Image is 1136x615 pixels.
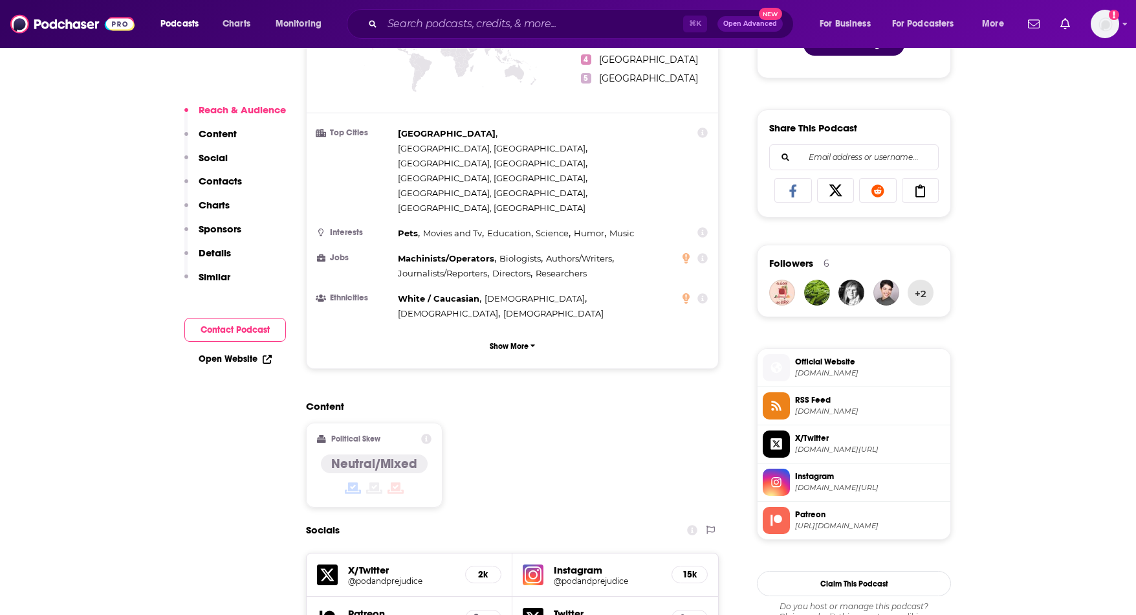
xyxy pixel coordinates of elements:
h3: Ethnicities [317,294,393,302]
button: open menu [267,14,338,34]
span: Logged in as isabellaN [1091,10,1119,38]
div: Search followers [769,144,939,170]
a: Patreon[URL][DOMAIN_NAME] [763,507,945,534]
a: Share on X/Twitter [817,178,855,203]
span: Pets [398,228,418,238]
button: Charts [184,199,230,223]
span: feeds.redcircle.com [795,407,945,416]
span: Journalists/Reporters [398,268,487,278]
img: User Profile [1091,10,1119,38]
button: open menu [151,14,215,34]
span: Monitoring [276,15,322,33]
span: [GEOGRAPHIC_DATA], [GEOGRAPHIC_DATA] [398,158,585,168]
h5: X/Twitter [348,564,455,576]
span: [GEOGRAPHIC_DATA], [GEOGRAPHIC_DATA] [398,143,585,153]
span: [GEOGRAPHIC_DATA] [599,54,698,65]
p: Contacts [199,175,242,187]
span: Open Advanced [723,21,777,27]
img: karinheim [838,280,864,306]
button: open menu [884,14,973,34]
span: Researchers [536,268,587,278]
a: Share on Facebook [774,178,812,203]
span: RSS Feed [795,394,945,406]
span: For Business [820,15,871,33]
span: redcircle.com [795,368,945,378]
span: [GEOGRAPHIC_DATA], [GEOGRAPHIC_DATA] [398,188,585,198]
span: [DEMOGRAPHIC_DATA] [485,293,585,304]
span: [GEOGRAPHIC_DATA], [GEOGRAPHIC_DATA] [398,203,585,213]
span: More [982,15,1004,33]
span: ⌘ K [683,16,707,32]
p: Details [199,247,231,259]
button: Content [184,128,237,151]
div: 6 [824,258,829,269]
span: Biologists [499,253,541,263]
a: Charts [214,14,258,34]
button: Sponsors [184,223,241,247]
button: Show More [317,334,708,358]
a: Official Website[DOMAIN_NAME] [763,354,945,381]
span: Movies and Tv [423,228,482,238]
span: Do you host or manage this podcast? [757,601,951,612]
a: Copy Link [902,178,939,203]
span: , [398,266,489,281]
span: , [546,251,614,266]
button: Open AdvancedNew [717,16,783,32]
span: instagram.com/podandprejudice [795,483,945,493]
a: paula_k [804,280,830,306]
button: Similar [184,271,230,295]
button: Contact Podcast [184,318,286,342]
button: Details [184,247,231,271]
span: twitter.com/podandprejudice [795,445,945,454]
button: Claim This Podcast [757,571,951,596]
button: Social [184,151,228,175]
span: X/Twitter [795,432,945,444]
span: White / Caucasian [398,293,479,304]
input: Email address or username... [780,145,928,170]
h4: Neutral/Mixed [331,456,417,472]
h3: Interests [317,229,393,237]
span: Instagram [795,471,945,482]
h2: Political Skew [331,434,380,443]
span: , [398,171,587,186]
span: https://www.patreon.com/podandprejudice [795,521,945,531]
span: , [499,251,543,266]
input: Search podcasts, credits, & more... [382,14,683,34]
img: iconImage [523,565,543,585]
svg: Add a profile image [1109,10,1119,20]
span: , [398,291,481,306]
h5: Instagram [554,564,661,576]
span: New [759,8,782,20]
button: Reach & Audience [184,104,286,128]
p: Reach & Audience [199,104,286,116]
span: , [492,266,532,281]
span: [GEOGRAPHIC_DATA] [398,128,496,139]
span: [DEMOGRAPHIC_DATA] [398,308,498,319]
span: Machinists/Operators [398,253,494,263]
p: Sponsors [199,223,241,235]
span: Podcasts [160,15,199,33]
button: open menu [973,14,1020,34]
a: @podandprejudice [348,576,455,586]
span: Directors [492,268,530,278]
span: Science [536,228,569,238]
span: [GEOGRAPHIC_DATA], [GEOGRAPHIC_DATA] [398,173,585,183]
span: Humor [574,228,604,238]
a: Share on Reddit [859,178,897,203]
span: , [398,126,497,141]
span: Followers [769,257,813,269]
span: [DEMOGRAPHIC_DATA] [503,308,604,319]
span: , [398,141,587,156]
a: Instagram[DOMAIN_NAME][URL] [763,469,945,496]
p: Charts [199,199,230,211]
a: @podandprejudice [554,576,661,586]
span: [GEOGRAPHIC_DATA] [599,73,698,84]
a: Show notifications dropdown [1055,13,1075,35]
h5: 15k [683,569,697,580]
h2: Socials [306,518,340,542]
img: mollyburdick [873,280,899,306]
button: +2 [908,280,934,306]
